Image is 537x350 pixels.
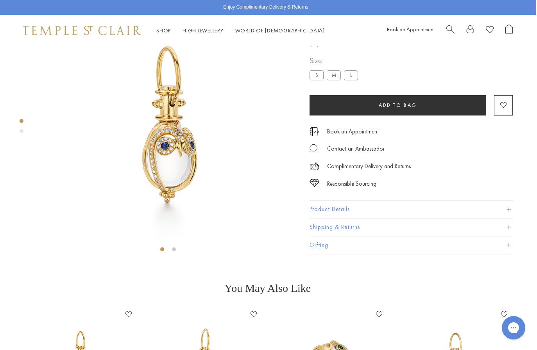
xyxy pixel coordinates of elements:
button: Shipping & Returns [310,219,513,236]
a: Open Shopping Bag [505,25,513,37]
label: M [327,70,341,80]
label: L [344,70,358,80]
a: Book an Appointment [387,26,435,33]
a: Book an Appointment [327,127,379,136]
a: Search [446,25,455,37]
a: World of [DEMOGRAPHIC_DATA]World of [DEMOGRAPHIC_DATA] [235,27,325,34]
div: Responsible Sourcing [327,179,376,189]
button: Gifting [310,236,513,254]
a: View Wishlist [486,25,494,37]
button: Add to bag [310,95,486,115]
img: icon_appointment.svg [310,127,319,136]
label: S [310,70,324,80]
img: icon_delivery.svg [310,162,319,171]
img: Temple St. Clair [23,26,141,35]
a: High JewelleryHigh Jewellery [183,27,224,34]
span: Add to bag [379,102,417,108]
button: Product Details [310,201,513,218]
div: Product gallery navigation [20,117,23,139]
div: Contact an Ambassador [327,144,385,154]
img: icon_sourcing.svg [310,179,319,187]
span: Size: [310,54,361,67]
nav: Main navigation [156,26,325,36]
img: MessageIcon-01_2.svg [310,144,317,152]
p: Enjoy Complimentary Delivery & Returns [223,4,308,11]
a: ShopShop [156,27,171,34]
iframe: Gorgias live chat messenger [498,313,529,342]
p: Complimentary Delivery and Returns [327,162,411,171]
h3: You May Also Like [30,282,505,295]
